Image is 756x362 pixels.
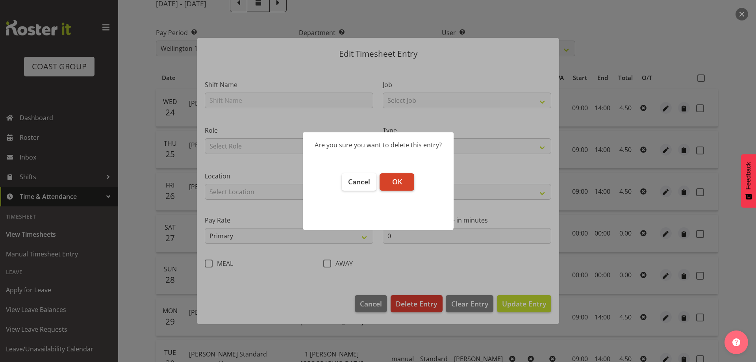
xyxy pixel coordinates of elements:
span: Cancel [348,177,370,186]
span: Feedback [745,162,752,189]
span: OK [392,177,402,186]
button: Feedback - Show survey [741,154,756,208]
div: Are you sure you want to delete this entry? [315,140,442,150]
button: OK [380,173,414,191]
button: Cancel [342,173,376,191]
img: help-xxl-2.png [732,338,740,346]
